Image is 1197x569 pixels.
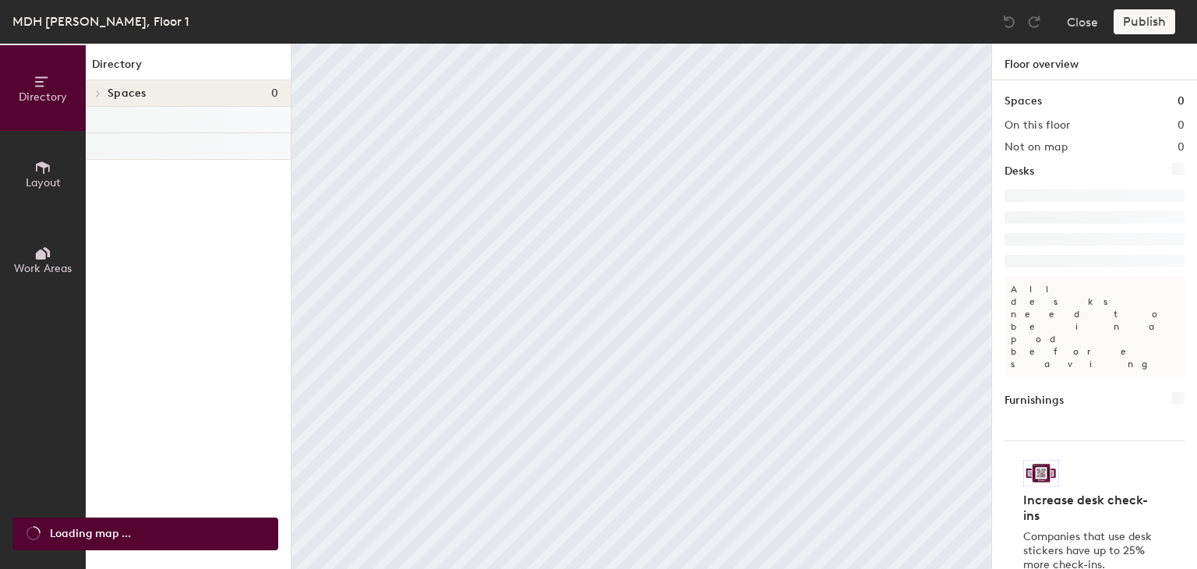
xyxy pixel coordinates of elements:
[1005,141,1068,154] h2: Not on map
[19,90,67,104] span: Directory
[50,525,131,542] span: Loading map ...
[1005,392,1064,409] h1: Furnishings
[992,44,1197,80] h1: Floor overview
[1005,163,1034,180] h1: Desks
[12,12,189,31] div: MDH [PERSON_NAME], Floor 1
[14,262,72,275] span: Work Areas
[1005,277,1185,376] p: All desks need to be in a pod before saving
[1005,93,1042,110] h1: Spaces
[271,87,278,100] span: 0
[1026,14,1042,30] img: Redo
[1178,141,1185,154] h2: 0
[86,56,291,80] h1: Directory
[108,87,147,100] span: Spaces
[1023,460,1059,486] img: Sticker logo
[1067,9,1098,34] button: Close
[26,176,61,189] span: Layout
[1023,493,1156,524] h4: Increase desk check-ins
[1005,119,1071,132] h2: On this floor
[1178,93,1185,110] h1: 0
[291,44,991,569] canvas: Map
[1001,14,1017,30] img: Undo
[1178,119,1185,132] h2: 0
